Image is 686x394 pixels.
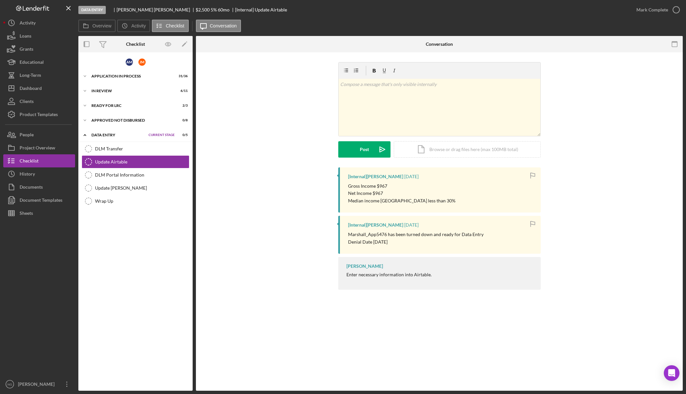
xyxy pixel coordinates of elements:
div: Ready for LRC [91,104,171,108]
a: Wrap Up [82,195,189,208]
button: Activity [117,20,150,32]
a: Product Templates [3,108,75,121]
div: Dashboard [20,82,42,96]
div: Update Airtable [95,159,189,164]
label: Activity [131,23,146,28]
div: [PERSON_NAME] [PERSON_NAME] [117,7,196,12]
p: Denial Date [DATE] [348,238,484,246]
div: J M [138,59,146,66]
label: Conversation [210,23,237,28]
a: Update [PERSON_NAME] [82,181,189,195]
button: Loans [3,29,75,43]
button: Conversation [196,20,241,32]
a: DLM Transfer [82,142,189,155]
div: [Internal] Update Airtable [235,7,287,12]
button: History [3,167,75,180]
button: Long-Term [3,69,75,82]
p: Marshall_App5476 has been turned down and ready for Data Entry [348,231,484,238]
div: Activity [20,16,36,31]
a: DLM Portal Information [82,168,189,181]
div: A M [126,59,133,66]
a: Document Templates [3,194,75,207]
div: Mark Complete [636,3,668,16]
button: NG[PERSON_NAME] [3,378,75,391]
p: Gross Income $967 [348,182,455,190]
button: Educational [3,56,75,69]
div: Application In Process [91,74,171,78]
div: [PERSON_NAME] [16,378,59,392]
div: Documents [20,180,43,195]
text: NG [8,383,12,386]
div: People [20,128,34,143]
div: Approved Not Disbursed [91,118,171,122]
div: Checklist [126,42,145,47]
button: Grants [3,43,75,56]
button: Sheets [3,207,75,220]
div: [Internal] [PERSON_NAME] [348,174,403,179]
div: Document Templates [20,194,62,208]
button: Clients [3,95,75,108]
div: DLM Portal Information [95,172,189,178]
button: Checklist [152,20,189,32]
div: Clients [20,95,34,110]
a: Update Airtable [82,155,189,168]
button: People [3,128,75,141]
div: Post [360,141,369,158]
button: Overview [78,20,116,32]
p: Median income [GEOGRAPHIC_DATA] less than 30% [348,197,455,204]
div: Enter necessary information into Airtable. [346,272,432,277]
div: Long-Term [20,69,41,83]
button: Documents [3,180,75,194]
div: Educational [20,56,44,70]
div: 31 / 36 [176,74,188,78]
div: [Internal] [PERSON_NAME] [348,222,403,228]
div: Loans [20,29,31,44]
div: Data Entry [91,133,145,137]
time: 2025-10-14 19:33 [404,174,419,179]
div: Grants [20,43,33,57]
button: Activity [3,16,75,29]
div: Update [PERSON_NAME] [95,185,189,191]
button: Project Overview [3,141,75,154]
div: DLM Transfer [95,146,189,151]
div: Product Templates [20,108,58,123]
div: 60 mo [218,7,230,12]
div: 0 / 8 [176,118,188,122]
div: Wrap Up [95,198,189,204]
div: 5 % [211,7,217,12]
div: 2 / 3 [176,104,188,108]
div: Open Intercom Messenger [664,365,679,381]
time: 2025-10-14 19:32 [404,222,419,228]
div: Data Entry [78,6,106,14]
button: Checklist [3,154,75,167]
div: 6 / 11 [176,89,188,93]
button: Post [338,141,391,158]
button: Dashboard [3,82,75,95]
button: Mark Complete [630,3,683,16]
div: Sheets [20,207,33,221]
label: Overview [92,23,111,28]
p: Net Income $967 [348,190,455,197]
div: Project Overview [20,141,55,156]
div: Checklist [20,154,39,169]
label: Checklist [166,23,184,28]
span: Current Stage [149,133,175,137]
div: History [20,167,35,182]
div: $2,500 [196,7,210,12]
div: [PERSON_NAME] [346,264,383,269]
div: In Review [91,89,171,93]
div: Conversation [426,42,453,47]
